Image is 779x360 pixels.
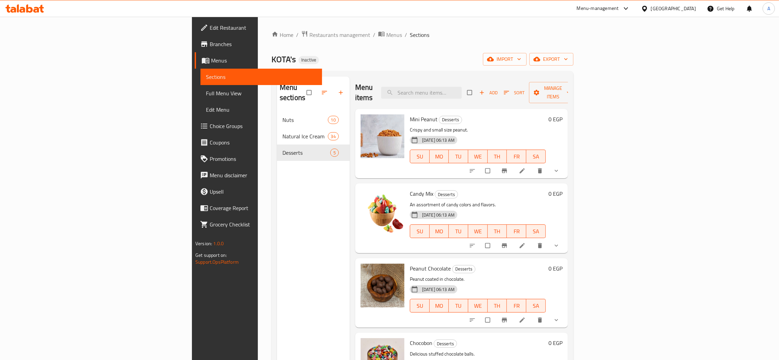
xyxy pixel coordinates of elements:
span: WE [471,226,485,236]
span: Select section [463,86,477,99]
button: Branch-specific-item [497,313,513,328]
a: Support.OpsPlatform [195,258,239,266]
span: Chocobon [410,338,432,348]
div: Nuts10 [277,112,350,128]
div: items [330,149,339,157]
span: Desserts [282,149,330,157]
span: Desserts [439,116,462,124]
svg: Show Choices [553,167,560,174]
span: 10 [328,117,338,123]
a: Edit menu item [519,317,527,323]
p: An assortment of candy colors and flavors. [410,200,546,209]
span: SU [413,226,427,236]
span: Coupons [210,138,317,147]
button: Add section [333,85,350,100]
button: sort-choices [465,313,481,328]
button: SA [526,150,546,163]
span: Manage items [534,84,572,101]
button: Branch-specific-item [497,238,513,253]
button: Manage items [529,82,578,103]
a: Restaurants management [301,30,370,39]
h6: 0 EGP [548,114,562,124]
span: Desserts [435,191,458,198]
span: 1.0.0 [213,239,224,248]
a: Edit menu item [519,167,527,174]
a: Coverage Report [195,200,322,216]
button: TH [488,150,507,163]
span: Edit Menu [206,106,317,114]
span: Sections [410,31,429,39]
span: Sort items [499,87,529,98]
a: Edit Restaurant [195,19,322,36]
a: Coupons [195,134,322,151]
span: FR [510,152,524,162]
span: Natural Ice Cream [282,132,328,140]
span: SA [529,152,543,162]
a: Menus [378,30,402,39]
span: Upsell [210,188,317,196]
button: FR [507,299,526,313]
span: Coverage Report [210,204,317,212]
span: TH [490,152,504,162]
span: TH [490,301,504,311]
a: Full Menu View [200,85,322,101]
span: Add [479,89,498,97]
h6: 0 EGP [548,338,562,348]
div: Desserts [452,265,475,273]
button: import [483,53,527,66]
h6: 0 EGP [548,189,562,198]
a: Upsell [195,183,322,200]
span: Grocery Checklist [210,220,317,229]
h6: 0 EGP [548,264,562,273]
nav: breadcrumb [272,30,573,39]
button: delete [532,313,549,328]
button: delete [532,163,549,178]
span: Desserts [453,265,475,273]
button: TU [449,299,468,313]
div: Desserts [434,340,457,348]
button: SU [410,150,430,163]
span: Sort sections [317,85,333,100]
button: SU [410,224,430,238]
span: Restaurants management [309,31,370,39]
button: show more [549,163,565,178]
img: Candy Mix [361,189,404,233]
li: / [373,31,375,39]
button: SA [526,224,546,238]
span: Sections [206,73,317,81]
span: Add item [477,87,499,98]
span: Get support on: [195,251,227,260]
button: SU [410,299,430,313]
span: Choice Groups [210,122,317,130]
span: FR [510,226,524,236]
button: TU [449,224,468,238]
svg: Show Choices [553,317,560,323]
button: export [529,53,573,66]
span: export [535,55,568,64]
div: items [328,132,339,140]
button: Add [477,87,499,98]
span: TH [490,226,504,236]
img: Mini Peanut [361,114,404,158]
span: Menus [386,31,402,39]
span: Select to update [481,239,496,252]
span: MO [432,226,446,236]
span: 5 [331,150,338,156]
span: [DATE] 06:13 AM [419,286,457,293]
svg: Show Choices [553,242,560,249]
button: MO [430,299,449,313]
span: Full Menu View [206,89,317,97]
span: TU [451,301,465,311]
a: Sections [200,69,322,85]
span: Mini Peanut [410,114,437,124]
a: Edit menu item [519,242,527,249]
span: Select to update [481,314,496,327]
span: Select to update [481,164,496,177]
a: Choice Groups [195,118,322,134]
button: Sort [502,87,526,98]
a: Branches [195,36,322,52]
button: SA [526,299,546,313]
span: FR [510,301,524,311]
h2: Menu items [355,82,373,103]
